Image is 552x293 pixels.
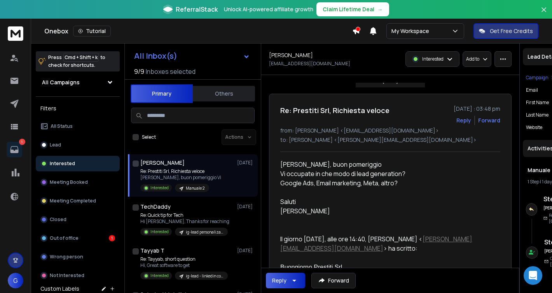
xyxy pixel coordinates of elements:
h1: TechDaddy [140,203,171,211]
label: Select [142,134,156,140]
p: Interested [422,56,444,62]
p: Manuale 2 [186,185,204,191]
p: Last Name [526,112,549,118]
p: ig-lead personalization [186,229,223,235]
p: Hi [PERSON_NAME], Thanks for reaching [140,218,229,225]
p: Campaign [526,75,549,81]
p: Not Interested [50,272,84,279]
p: [DATE] [237,248,255,254]
button: Closed [36,212,120,227]
button: Meeting Completed [36,193,120,209]
p: My Workspace [391,27,432,35]
p: Lead [50,142,61,148]
p: Email [526,87,538,93]
button: G [8,273,23,288]
p: Hi, Great software to get [140,262,228,269]
h3: Filters [36,103,120,114]
div: Saluti [280,197,494,206]
button: Interested [36,156,120,171]
h1: Re: Prestiti Srl, Richiesta veloce [280,105,390,116]
p: Interested [150,185,169,191]
span: Buongiorno Prestiti Srl, mi [PERSON_NAME] e collaboro con aziende come per [280,264,491,290]
button: All Campaigns [36,75,120,90]
p: Meeting Booked [50,179,88,185]
a: 1 [7,142,22,157]
button: Out of office1 [36,230,120,246]
button: Forward [311,273,356,288]
div: Il giorno [DATE], alle ore 14:40, [PERSON_NAME] < > ha scritto: [280,234,494,253]
p: Re: Tayyab, short question [140,256,228,262]
div: Vi occupate in che modo di lead generation? [280,169,494,178]
button: Reply [456,117,471,124]
h1: All Campaigns [42,78,80,86]
h3: Inboxes selected [146,67,196,76]
p: website [526,124,542,131]
p: Re: Quick tip for Tech [140,212,229,218]
p: First Name [526,99,549,106]
p: [PERSON_NAME], buon pomeriggio Vi [140,174,221,181]
button: All Inbox(s) [128,48,256,64]
p: Interested [50,160,75,167]
p: Get Free Credits [490,27,533,35]
span: ReferralStack [176,5,218,14]
p: from: [PERSON_NAME] <[EMAIL_ADDRESS][DOMAIN_NAME]> [280,127,500,134]
button: Lead [36,137,120,153]
p: Meeting Completed [50,198,96,204]
p: Interested [150,229,169,235]
span: → [377,5,383,13]
p: [DATE] : 03:48 pm [454,105,500,113]
p: Interested [150,273,169,279]
h1: Tayyab T [140,247,164,255]
p: [DATE] [237,160,255,166]
p: Press to check for shortcuts. [48,54,105,69]
span: 1 Step [528,178,539,185]
button: Reply [266,273,305,288]
p: ig-lead - linkedin contact [186,273,223,279]
p: Re: Prestiti Srl, Richiesta veloce [140,168,221,174]
h1: All Inbox(s) [134,52,177,60]
div: Forward [478,117,500,124]
div: Reply [272,277,286,284]
h3: Custom Labels [40,285,79,293]
button: Claim Lifetime Deal→ [316,2,389,16]
p: [EMAIL_ADDRESS][DOMAIN_NAME] [269,61,350,67]
button: Meeting Booked [36,174,120,190]
button: All Status [36,119,120,134]
p: [DATE] [237,204,255,210]
div: [PERSON_NAME] [280,206,494,216]
h1: [PERSON_NAME] [140,159,185,167]
span: 9 / 9 [134,67,144,76]
button: Tutorial [73,26,111,37]
button: Wrong person [36,249,120,265]
div: Open Intercom Messenger [524,266,542,285]
p: All Status [51,123,73,129]
span: Cmd + Shift + k [63,53,99,62]
button: Primary [131,84,193,103]
p: to: [PERSON_NAME] <[PERSON_NAME][EMAIL_ADDRESS][DOMAIN_NAME]> [280,136,500,144]
button: Close banner [539,5,549,23]
button: Not Interested [36,268,120,283]
p: 1 [19,139,25,145]
p: Wrong person [50,254,83,260]
p: Closed [50,216,66,223]
div: 1 [109,235,115,241]
p: Add to [466,56,479,62]
h1: [PERSON_NAME] [269,51,313,59]
p: Unlock AI-powered affiliate growth [224,5,313,13]
button: Get Free Credits [473,23,538,39]
button: Others [193,85,255,102]
div: Google Ads, Email marketing, Meta, altro? [280,178,494,188]
div: Onebox [44,26,352,37]
p: Out of office [50,235,79,241]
